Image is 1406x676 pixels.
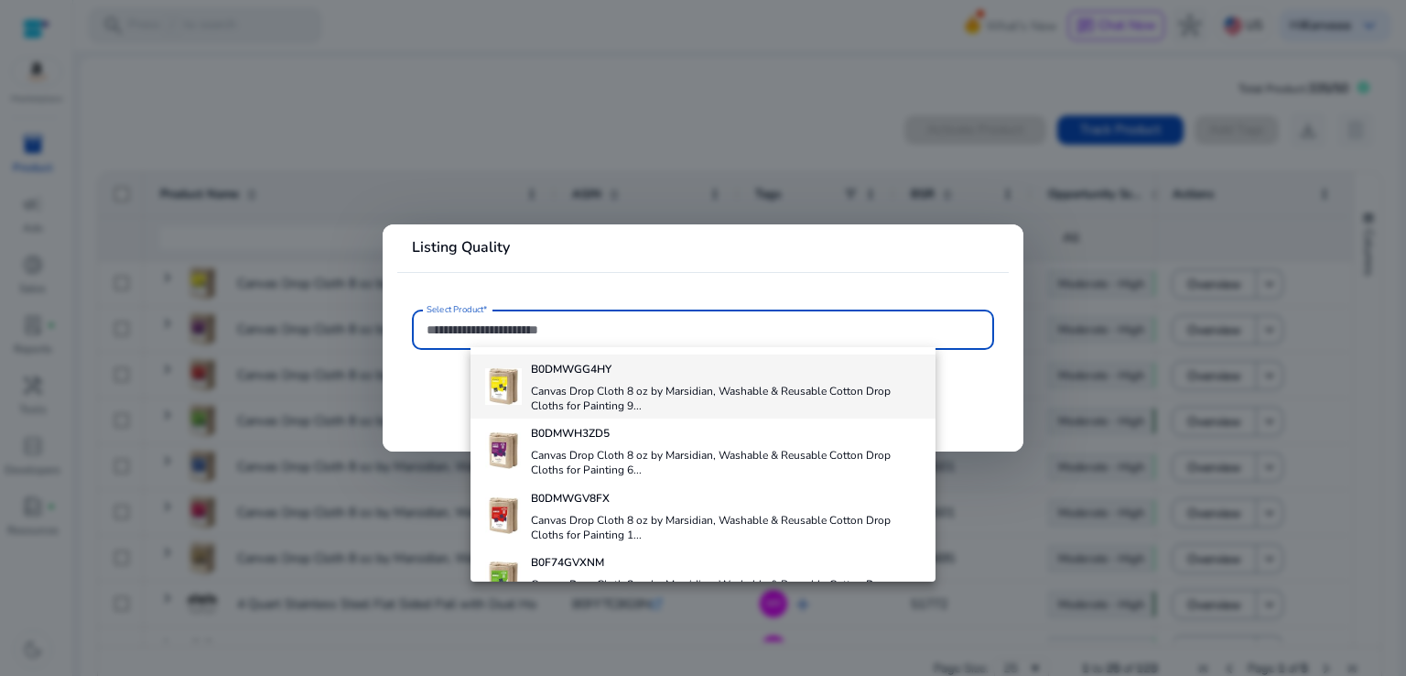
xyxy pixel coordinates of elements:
img: 41TxosA-c7L._AC_US100_.jpg [485,562,522,598]
b: B0F74GVXNM [531,555,604,570]
h4: Canvas Drop Cloth 8 oz by Marsidian, Washable & Reusable Cotton Drop Cloths for Painting 6... [531,448,922,477]
img: 41Qhyu4yosL._AC_US100_.jpg [485,368,522,405]
img: 41e4PmGgFWL._AC_US100_.jpg [485,497,522,534]
b: Listing Quality [412,237,510,257]
img: 31m7fkIk0+L._AC_US100_.jpg [485,432,522,469]
h4: Canvas Drop Cloth 8 oz by Marsidian, Washable & Reusable Cotton Drop Cloths for Painting 4... [531,577,922,606]
b: B0DMWH3ZD5 [531,426,610,441]
h4: Canvas Drop Cloth 8 oz by Marsidian, Washable & Reusable Cotton Drop Cloths for Painting 9... [531,384,922,413]
b: B0DMWGV8FX [531,491,610,506]
h4: Canvas Drop Cloth 8 oz by Marsidian, Washable & Reusable Cotton Drop Cloths for Painting 1... [531,513,922,542]
mat-label: Select Product* [427,303,488,316]
b: B0DMWGG4HY [531,362,611,376]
